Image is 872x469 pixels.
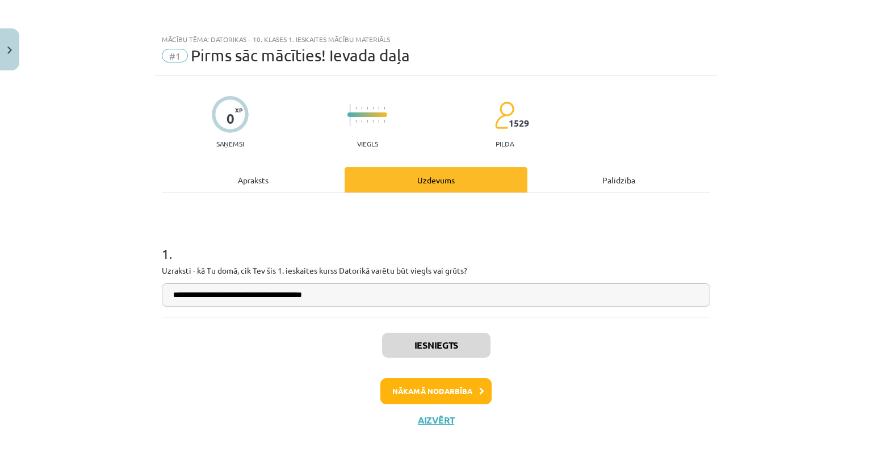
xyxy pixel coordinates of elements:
div: Apraksts [162,167,345,192]
span: XP [235,107,242,113]
p: Uzraksti - kā Tu domā, cik Tev šis 1. ieskaites kurss Datorikā varētu būt viegls vai grūts? [162,265,710,277]
div: Palīdzība [527,167,710,192]
img: icon-short-line-57e1e144782c952c97e751825c79c345078a6d821885a25fce030b3d8c18986b.svg [378,120,379,123]
p: Viegls [357,140,378,148]
img: icon-short-line-57e1e144782c952c97e751825c79c345078a6d821885a25fce030b3d8c18986b.svg [361,107,362,110]
img: icon-short-line-57e1e144782c952c97e751825c79c345078a6d821885a25fce030b3d8c18986b.svg [367,107,368,110]
button: Iesniegts [382,333,491,358]
img: icon-short-line-57e1e144782c952c97e751825c79c345078a6d821885a25fce030b3d8c18986b.svg [361,120,362,123]
span: 1529 [509,118,529,128]
div: 0 [227,111,234,127]
img: students-c634bb4e5e11cddfef0936a35e636f08e4e9abd3cc4e673bd6f9a4125e45ecb1.svg [494,101,514,129]
div: Mācību tēma: Datorikas - 10. klases 1. ieskaites mācību materiāls [162,35,710,43]
img: icon-short-line-57e1e144782c952c97e751825c79c345078a6d821885a25fce030b3d8c18986b.svg [372,107,374,110]
button: Nākamā nodarbība [380,378,492,404]
img: icon-short-line-57e1e144782c952c97e751825c79c345078a6d821885a25fce030b3d8c18986b.svg [367,120,368,123]
img: icon-short-line-57e1e144782c952c97e751825c79c345078a6d821885a25fce030b3d8c18986b.svg [384,120,385,123]
p: Saņemsi [212,140,249,148]
h1: 1 . [162,226,710,261]
img: icon-short-line-57e1e144782c952c97e751825c79c345078a6d821885a25fce030b3d8c18986b.svg [378,107,379,110]
button: Aizvērt [414,414,458,426]
img: icon-close-lesson-0947bae3869378f0d4975bcd49f059093ad1ed9edebbc8119c70593378902aed.svg [7,47,12,54]
span: #1 [162,49,188,62]
img: icon-long-line-d9ea69661e0d244f92f715978eff75569469978d946b2353a9bb055b3ed8787d.svg [350,104,351,126]
img: icon-short-line-57e1e144782c952c97e751825c79c345078a6d821885a25fce030b3d8c18986b.svg [372,120,374,123]
img: icon-short-line-57e1e144782c952c97e751825c79c345078a6d821885a25fce030b3d8c18986b.svg [355,120,357,123]
span: Pirms sāc mācīties! Ievada daļa [191,46,410,65]
img: icon-short-line-57e1e144782c952c97e751825c79c345078a6d821885a25fce030b3d8c18986b.svg [384,107,385,110]
img: icon-short-line-57e1e144782c952c97e751825c79c345078a6d821885a25fce030b3d8c18986b.svg [355,107,357,110]
div: Uzdevums [345,167,527,192]
p: pilda [496,140,514,148]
